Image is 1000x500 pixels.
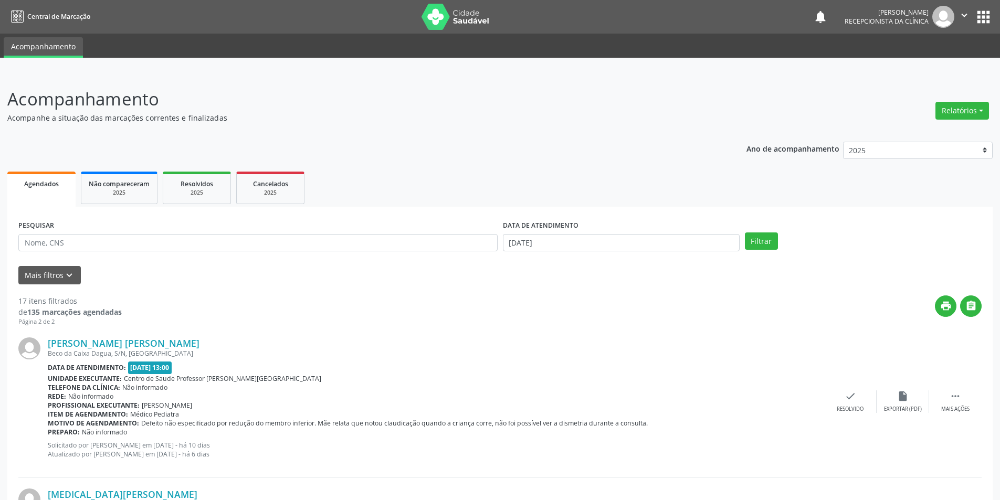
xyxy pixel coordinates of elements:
[503,234,740,252] input: Selecione um intervalo
[884,406,922,413] div: Exportar (PDF)
[503,218,578,234] label: DATA DE ATENDIMENTO
[48,488,197,500] a: [MEDICAL_DATA][PERSON_NAME]
[48,410,128,419] b: Item de agendamento:
[932,6,954,28] img: img
[18,317,122,326] div: Página 2 de 2
[746,142,839,155] p: Ano de acompanhamento
[48,374,122,383] b: Unidade executante:
[48,337,199,349] a: [PERSON_NAME] [PERSON_NAME]
[7,112,697,123] p: Acompanhe a situação das marcações correntes e finalizadas
[122,383,167,392] span: Não informado
[48,349,824,358] div: Beco da Caixa Dagua, S/N, [GEOGRAPHIC_DATA]
[18,234,498,252] input: Nome, CNS
[959,9,970,21] i: 
[89,179,150,188] span: Não compareceram
[181,179,213,188] span: Resolvidos
[837,406,864,413] div: Resolvido
[18,266,81,284] button: Mais filtroskeyboard_arrow_down
[18,306,122,317] div: de
[954,6,974,28] button: 
[27,12,90,21] span: Central de Marcação
[48,419,139,428] b: Motivo de agendamento:
[974,8,993,26] button: apps
[965,300,977,312] i: 
[244,189,297,197] div: 2025
[64,270,75,281] i: keyboard_arrow_down
[48,401,140,410] b: Profissional executante:
[48,392,66,401] b: Rede:
[845,17,929,26] span: Recepcionista da clínica
[845,390,856,402] i: check
[897,390,909,402] i: insert_drive_file
[128,361,172,374] span: [DATE] 13:00
[82,428,127,437] span: Não informado
[171,189,223,197] div: 2025
[7,86,697,112] p: Acompanhamento
[68,392,113,401] span: Não informado
[845,8,929,17] div: [PERSON_NAME]
[813,9,828,24] button: notifications
[940,300,952,312] i: print
[24,179,59,188] span: Agendados
[935,102,989,120] button: Relatórios
[18,295,122,306] div: 17 itens filtrados
[142,401,192,410] span: [PERSON_NAME]
[960,295,982,317] button: 
[941,406,970,413] div: Mais ações
[48,363,126,372] b: Data de atendimento:
[950,390,961,402] i: 
[141,419,648,428] span: Defeito não especificado por redução do membro inferior. Mãe relata que notou claudicação quando ...
[48,428,80,437] b: Preparo:
[48,383,120,392] b: Telefone da clínica:
[124,374,321,383] span: Centro de Saude Professor [PERSON_NAME][GEOGRAPHIC_DATA]
[253,179,288,188] span: Cancelados
[48,441,824,459] p: Solicitado por [PERSON_NAME] em [DATE] - há 10 dias Atualizado por [PERSON_NAME] em [DATE] - há 6...
[89,189,150,197] div: 2025
[27,307,122,317] strong: 135 marcações agendadas
[4,37,83,58] a: Acompanhamento
[18,218,54,234] label: PESQUISAR
[7,8,90,25] a: Central de Marcação
[935,295,956,317] button: print
[745,232,778,250] button: Filtrar
[130,410,179,419] span: Médico Pediatra
[18,337,40,359] img: img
